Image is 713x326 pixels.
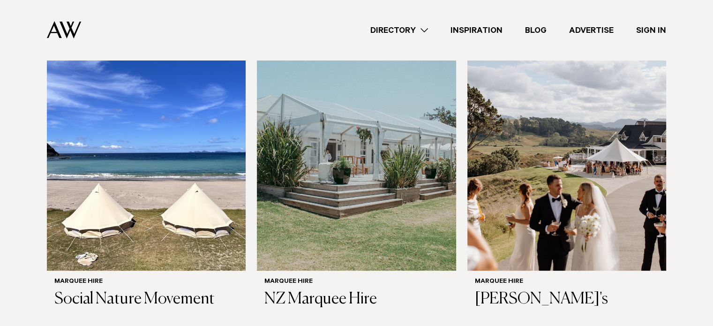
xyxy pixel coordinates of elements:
[625,24,677,37] a: Sign In
[359,24,439,37] a: Directory
[54,278,238,286] h6: Marquee Hire
[47,4,246,271] img: Auckland Weddings Marquee Hire | Social Nature Movement
[264,278,448,286] h6: Marquee Hire
[558,24,625,37] a: Advertise
[257,4,456,317] a: Auckland Weddings Marquee Hire | NZ Marquee Hire Marquee Hire NZ Marquee Hire
[257,4,456,271] img: Auckland Weddings Marquee Hire | NZ Marquee Hire
[47,21,81,38] img: Auckland Weddings Logo
[475,290,659,309] h3: [PERSON_NAME]'s
[514,24,558,37] a: Blog
[475,278,659,286] h6: Marquee Hire
[47,4,246,317] a: Auckland Weddings Marquee Hire | Social Nature Movement Marquee Hire Social Nature Movement
[439,24,514,37] a: Inspiration
[467,4,666,317] a: Auckland Weddings Marquee Hire | Lucy's Marquee Hire [PERSON_NAME]'s
[264,290,448,309] h3: NZ Marquee Hire
[467,4,666,271] img: Auckland Weddings Marquee Hire | Lucy's
[54,290,238,309] h3: Social Nature Movement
